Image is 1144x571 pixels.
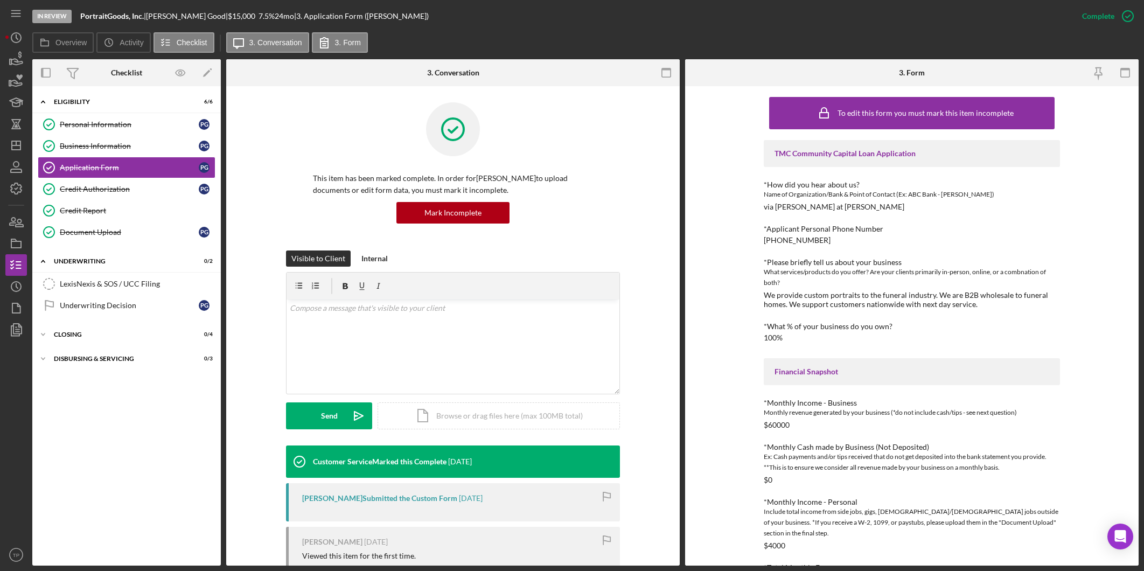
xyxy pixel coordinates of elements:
time: 2025-08-05 20:29 [364,538,388,546]
label: 3. Form [335,38,361,47]
div: Underwriting [54,258,186,264]
button: Send [286,402,372,429]
div: P G [199,162,210,173]
a: LexisNexis & SOS / UCC Filing [38,273,215,295]
div: Checklist [111,68,142,77]
div: Viewed this item for the first time. [302,552,416,560]
label: 3. Conversation [249,38,302,47]
div: *Monthly Income - Personal [764,498,1060,506]
div: [PERSON_NAME] [302,538,362,546]
div: 0 / 4 [193,331,213,338]
a: Underwriting DecisionPG [38,295,215,316]
div: Credit Report [60,206,215,215]
button: 3. Conversation [226,32,309,53]
div: [PERSON_NAME] Good | [146,12,228,20]
label: Overview [55,38,87,47]
div: Disbursing & Servicing [54,356,186,362]
div: Monthly revenue generated by your business (*do not include cash/tips - see next question) [764,407,1060,418]
div: $4000 [764,541,785,550]
div: Document Upload [60,228,199,236]
div: P G [199,119,210,130]
div: | 3. Application Form ([PERSON_NAME]) [294,12,429,20]
div: Customer Service Marked this Complete [313,457,447,466]
div: Send [321,402,338,429]
div: Credit Authorization [60,185,199,193]
div: [PHONE_NUMBER] [764,236,831,245]
div: $60000 [764,421,790,429]
div: *Monthly Cash made by Business (Not Deposited) [764,443,1060,451]
div: Underwriting Decision [60,301,199,310]
div: Financial Snapshot [775,367,1049,376]
div: Ex: Cash payments and/or tips received that do not get deposited into the bank statement you prov... [764,451,1060,473]
div: 0 / 3 [193,356,213,362]
a: Document UploadPG [38,221,215,243]
a: Business InformationPG [38,135,215,157]
div: 100% [764,333,783,342]
button: TP [5,544,27,566]
div: Closing [54,331,186,338]
text: TP [13,552,19,558]
div: 6 / 6 [193,99,213,105]
div: Name of Organization/Bank & Point of Contact (Ex: ABC Bank - [PERSON_NAME]) [764,189,1060,200]
a: Personal InformationPG [38,114,215,135]
div: *What % of your business do you own? [764,322,1060,331]
div: To edit this form you must mark this item incomplete [838,109,1014,117]
div: TMC Community Capital Loan Application [775,149,1049,158]
div: 3. Form [899,68,925,77]
div: P G [199,300,210,311]
button: Mark Incomplete [396,202,510,224]
div: P G [199,141,210,151]
div: P G [199,184,210,194]
div: In Review [32,10,72,23]
div: | [80,12,146,20]
button: Overview [32,32,94,53]
button: Checklist [154,32,214,53]
button: 3. Form [312,32,368,53]
a: Application FormPG [38,157,215,178]
div: Internal [361,250,388,267]
div: Personal Information [60,120,199,129]
div: Open Intercom Messenger [1107,524,1133,549]
div: 24 mo [275,12,294,20]
div: Include total income from side jobs, gigs, [DEMOGRAPHIC_DATA]/[DEMOGRAPHIC_DATA] jobs outside of ... [764,506,1060,539]
time: 2025-08-05 20:34 [459,494,483,503]
div: 0 / 2 [193,258,213,264]
label: Checklist [177,38,207,47]
button: Internal [356,250,393,267]
div: Complete [1082,5,1114,27]
div: $0 [764,476,772,484]
div: [PERSON_NAME] Submitted the Custom Form [302,494,457,503]
label: Activity [120,38,143,47]
div: 7.5 % [259,12,275,20]
button: Visible to Client [286,250,351,267]
p: This item has been marked complete. In order for [PERSON_NAME] to upload documents or edit form d... [313,172,593,197]
div: via [PERSON_NAME] at [PERSON_NAME] [764,203,904,211]
div: Visible to Client [291,250,345,267]
a: Credit Report [38,200,215,221]
div: LexisNexis & SOS / UCC Filing [60,280,215,288]
div: *Applicant Personal Phone Number [764,225,1060,233]
div: P G [199,227,210,238]
time: 2025-08-05 20:49 [448,457,472,466]
div: *Please briefly tell us about your business [764,258,1060,267]
span: $15,000 [228,11,255,20]
b: PortraitGoods, Inc. [80,11,144,20]
div: What services/products do you offer? Are your clients primarily in-person, online, or a combnatio... [764,267,1060,288]
div: *How did you hear about us? [764,180,1060,189]
div: Eligibility [54,99,186,105]
div: Application Form [60,163,199,172]
button: Complete [1071,5,1139,27]
div: 3. Conversation [427,68,479,77]
button: Activity [96,32,150,53]
div: *Monthly Income - Business [764,399,1060,407]
a: Credit AuthorizationPG [38,178,215,200]
div: We provide custom portraits to the funeral industry. We are B2B wholesale to funeral homes. We su... [764,291,1060,308]
div: Mark Incomplete [424,202,482,224]
div: Business Information [60,142,199,150]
